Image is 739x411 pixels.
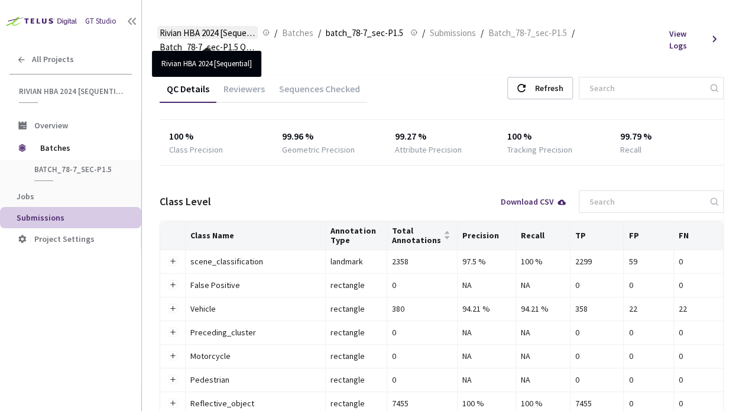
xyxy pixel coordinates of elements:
[168,399,177,408] button: Expand row
[34,234,95,244] span: Project Settings
[462,349,511,363] div: NA
[679,397,718,410] div: 0
[395,144,462,156] div: Attribute Precision
[190,373,320,386] div: Pedestrian
[330,349,382,363] div: rectangle
[168,257,177,266] button: Expand row
[679,279,718,292] div: 0
[679,349,718,363] div: 0
[507,144,572,156] div: Tracking Precision
[620,144,641,156] div: Recall
[462,302,511,315] div: 94.21 %
[458,221,516,250] th: Precision
[521,397,565,410] div: 100 %
[679,373,718,386] div: 0
[575,279,618,292] div: 0
[40,136,121,160] span: Batches
[521,279,565,292] div: NA
[272,83,367,103] div: Sequences Checked
[521,373,565,386] div: NA
[628,279,668,292] div: 0
[330,397,382,410] div: rectangle
[190,349,320,363] div: Motorcycle
[674,221,724,250] th: FN
[669,28,705,51] span: View Logs
[169,130,263,144] div: 100 %
[430,26,476,40] span: Submissions
[501,198,567,206] div: Download CSV
[168,328,177,337] button: Expand row
[190,302,320,315] div: Vehicle
[169,144,223,156] div: Class Precision
[620,130,714,144] div: 99.79 %
[168,375,177,384] button: Expand row
[575,397,618,410] div: 7455
[330,373,382,386] div: rectangle
[330,255,382,268] div: landmark
[462,326,511,339] div: NA
[19,86,125,96] span: Rivian HBA 2024 [Sequential]
[274,26,277,40] li: /
[572,26,575,40] li: /
[507,130,601,144] div: 100 %
[521,349,565,363] div: NA
[85,16,116,27] div: GT Studio
[190,279,320,292] div: False Positive
[392,397,452,410] div: 7455
[392,302,452,315] div: 380
[571,221,624,250] th: TP
[34,120,68,131] span: Overview
[521,302,565,315] div: 94.21 %
[427,26,478,39] a: Submissions
[462,397,511,410] div: 100 %
[516,221,571,250] th: Recall
[392,226,441,245] span: Total Annotations
[392,326,452,339] div: 0
[488,26,567,40] span: Batch_78-7_sec-P1.5
[160,83,216,103] div: QC Details
[521,255,565,268] div: 100 %
[186,221,326,250] th: Class Name
[582,77,708,99] input: Search
[628,397,668,410] div: 0
[486,26,569,39] a: Batch_78-7_sec-P1.5
[168,280,177,290] button: Expand row
[462,279,511,292] div: NA
[575,326,618,339] div: 0
[624,221,673,250] th: FP
[282,144,355,156] div: Geometric Precision
[280,26,316,39] a: Batches
[422,26,425,40] li: /
[582,191,708,212] input: Search
[521,326,565,339] div: NA
[395,130,489,144] div: 99.27 %
[330,302,382,315] div: rectangle
[34,164,122,174] span: batch_78-7_sec-P1.5
[481,26,484,40] li: /
[628,302,668,315] div: 22
[282,26,313,40] span: Batches
[168,304,177,313] button: Expand row
[17,191,34,202] span: Jobs
[160,194,211,209] div: Class Level
[575,373,618,386] div: 0
[330,279,382,292] div: rectangle
[190,255,320,268] div: scene_classification
[387,221,458,250] th: Total Annotations
[628,349,668,363] div: 0
[318,26,321,40] li: /
[392,255,452,268] div: 2358
[326,26,403,40] span: batch_78-7_sec-P1.5
[679,326,718,339] div: 0
[679,302,718,315] div: 22
[679,255,718,268] div: 0
[462,255,511,268] div: 97.5 %
[462,373,511,386] div: NA
[628,326,668,339] div: 0
[17,212,64,223] span: Submissions
[575,349,618,363] div: 0
[32,54,74,64] span: All Projects
[326,221,387,250] th: Annotation Type
[575,255,618,268] div: 2299
[575,302,618,315] div: 358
